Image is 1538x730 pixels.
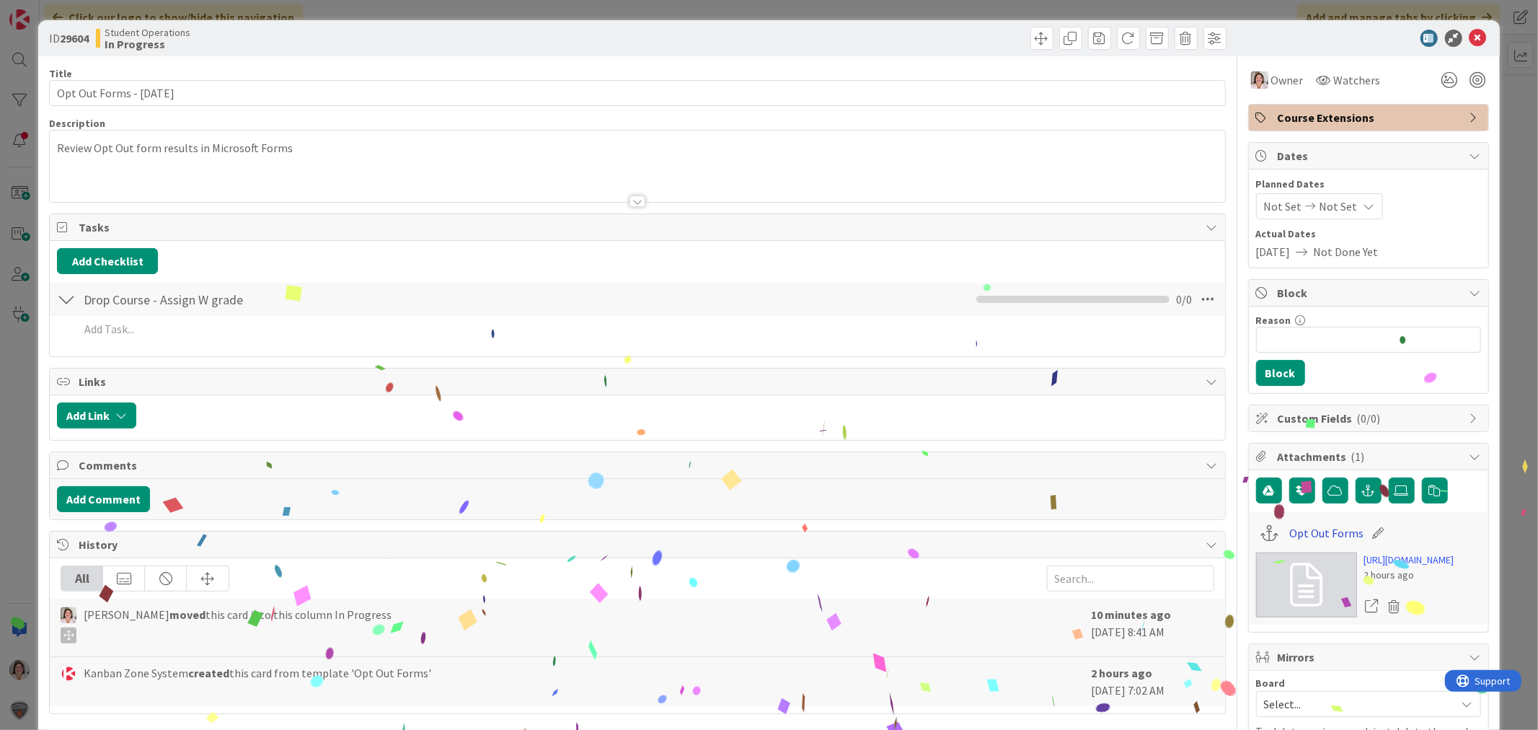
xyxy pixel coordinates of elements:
img: EW [61,607,76,623]
span: [PERSON_NAME] this card into this column In Progress [84,606,392,643]
span: Student Operations [105,27,190,38]
button: Add Link [57,403,136,428]
button: Add Checklist [57,248,158,274]
a: Open [1364,597,1380,616]
span: Mirrors [1278,648,1462,666]
b: moved [169,607,205,622]
b: 2 hours ago [1092,666,1153,680]
div: 2 hours ago [1364,568,1454,583]
label: Reason [1256,314,1291,327]
input: type card name here... [49,80,1225,106]
button: Add Comment [57,486,150,512]
span: Block [1278,284,1462,302]
span: Custom Fields [1278,410,1462,427]
span: Select... [1264,694,1449,714]
span: Links [79,373,1198,390]
span: Support [30,2,66,19]
input: Add Checklist... [79,286,403,312]
span: ( 1 ) [1351,449,1365,464]
span: Kanban Zone System this card from template 'Opt Out Forms' [84,664,431,682]
span: Actual Dates [1256,227,1481,242]
b: 29604 [60,31,89,45]
b: created [188,666,229,680]
span: Watchers [1334,71,1381,89]
b: 10 minutes ago [1092,607,1172,622]
span: Owner [1271,71,1304,89]
span: Comments [79,457,1198,474]
span: 0 / 0 [1177,291,1193,308]
span: Not Done Yet [1314,243,1379,260]
img: KS [61,666,76,682]
span: ( 0/0 ) [1357,411,1381,426]
span: Planned Dates [1256,177,1481,192]
span: Tasks [79,219,1198,236]
input: Search... [1047,566,1214,592]
span: ID [49,30,89,47]
span: Description [49,117,105,130]
div: All [61,566,103,591]
span: Attachments [1278,448,1462,465]
span: Not Set [1264,198,1302,215]
button: Block [1256,360,1305,386]
span: Course Extensions [1278,109,1462,126]
div: [DATE] 7:02 AM [1092,664,1214,699]
a: Opt Out Forms [1289,524,1364,542]
span: Dates [1278,147,1462,164]
span: History [79,536,1198,553]
p: Review Opt Out form results in Microsoft Forms [57,140,1217,157]
label: Title [49,67,72,80]
span: Board [1256,678,1286,688]
span: Not Set [1320,198,1358,215]
img: EW [1251,71,1268,89]
div: [DATE] 8:41 AM [1092,606,1214,649]
span: [DATE] [1256,243,1291,260]
a: [URL][DOMAIN_NAME] [1364,553,1454,568]
b: In Progress [105,38,190,50]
